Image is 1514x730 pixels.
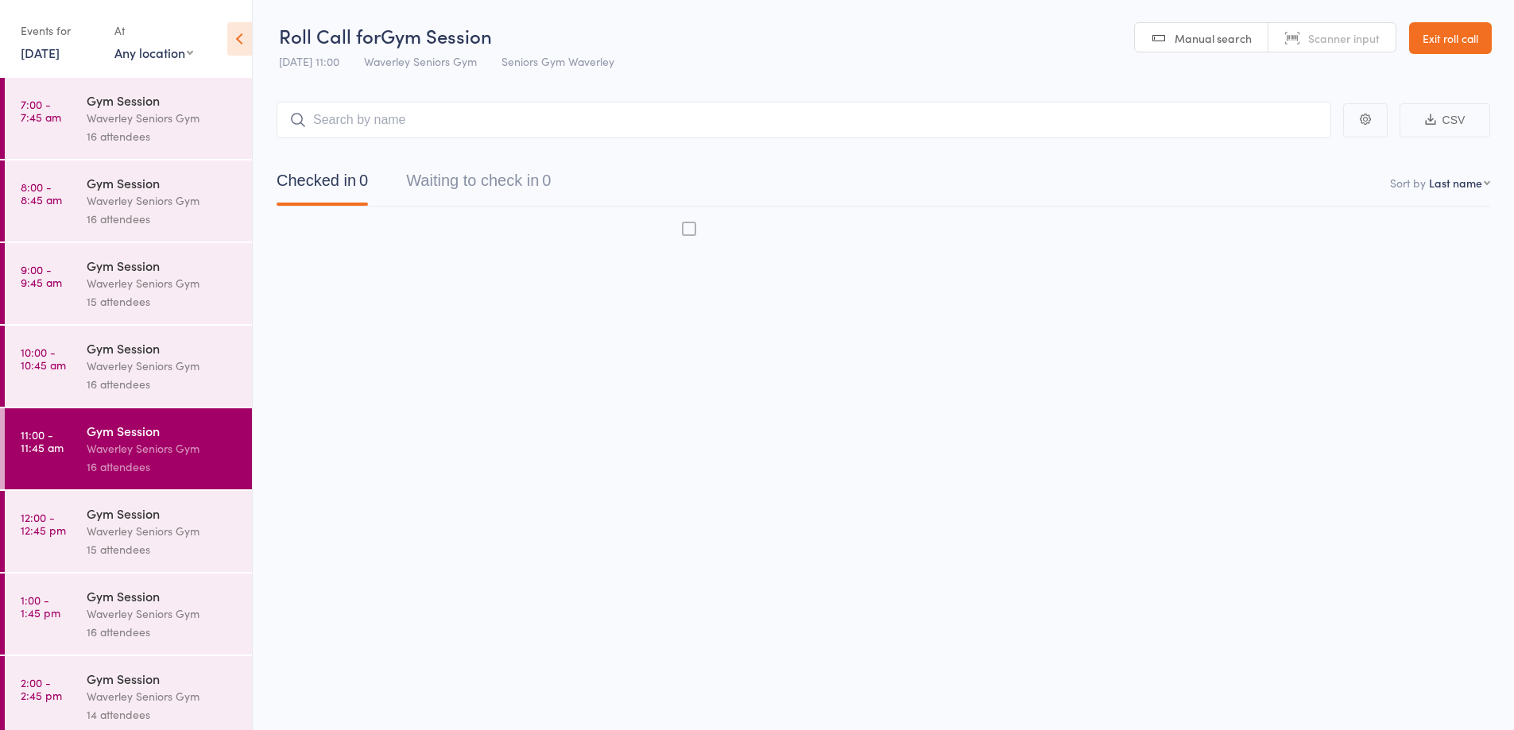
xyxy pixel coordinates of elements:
span: Manual search [1175,30,1252,46]
div: Waverley Seniors Gym [87,439,238,458]
a: 1:00 -1:45 pmGym SessionWaverley Seniors Gym16 attendees [5,574,252,655]
a: 11:00 -11:45 amGym SessionWaverley Seniors Gym16 attendees [5,408,252,489]
time: 1:00 - 1:45 pm [21,593,60,619]
a: 7:00 -7:45 amGym SessionWaverley Seniors Gym16 attendees [5,78,252,159]
div: 15 attendees [87,540,238,558]
span: Waverley Seniors Gym [364,53,477,69]
a: Exit roll call [1409,22,1492,54]
button: Waiting to check in0 [406,164,551,206]
button: Checked in0 [277,164,368,206]
div: Gym Session [87,670,238,687]
div: 16 attendees [87,623,238,641]
div: Gym Session [87,174,238,191]
span: [DATE] 11:00 [279,53,339,69]
span: Seniors Gym Waverley [501,53,614,69]
div: At [114,17,193,44]
button: CSV [1400,103,1490,137]
div: 16 attendees [87,127,238,145]
div: Gym Session [87,587,238,604]
div: 14 attendees [87,705,238,724]
time: 11:00 - 11:45 am [21,428,64,454]
div: 16 attendees [87,210,238,228]
a: 12:00 -12:45 pmGym SessionWaverley Seniors Gym15 attendees [5,491,252,572]
span: Scanner input [1308,30,1380,46]
div: 0 [542,172,551,189]
a: [DATE] [21,44,60,61]
time: 8:00 - 8:45 am [21,180,62,206]
div: Gym Session [87,504,238,522]
time: 9:00 - 9:45 am [21,263,62,288]
div: Waverley Seniors Gym [87,522,238,540]
div: Gym Session [87,91,238,109]
label: Sort by [1390,175,1426,191]
div: 15 attendees [87,292,238,311]
div: 16 attendees [87,375,238,393]
div: Waverley Seniors Gym [87,687,238,705]
a: 9:00 -9:45 amGym SessionWaverley Seniors Gym15 attendees [5,243,252,324]
span: Roll Call for [279,22,381,48]
div: Waverley Seniors Gym [87,274,238,292]
div: Gym Session [87,339,238,357]
time: 12:00 - 12:45 pm [21,511,66,536]
div: 16 attendees [87,458,238,476]
div: 0 [359,172,368,189]
div: Waverley Seniors Gym [87,109,238,127]
time: 7:00 - 7:45 am [21,98,61,123]
div: Last name [1429,175,1482,191]
time: 10:00 - 10:45 am [21,346,66,371]
div: Waverley Seniors Gym [87,357,238,375]
a: 10:00 -10:45 amGym SessionWaverley Seniors Gym16 attendees [5,326,252,407]
time: 2:00 - 2:45 pm [21,676,62,701]
div: Events for [21,17,99,44]
div: Gym Session [87,257,238,274]
div: Gym Session [87,422,238,439]
div: Any location [114,44,193,61]
span: Gym Session [381,22,492,48]
div: Waverley Seniors Gym [87,604,238,623]
input: Search by name [277,102,1331,138]
a: 8:00 -8:45 amGym SessionWaverley Seniors Gym16 attendees [5,160,252,241]
div: Waverley Seniors Gym [87,191,238,210]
